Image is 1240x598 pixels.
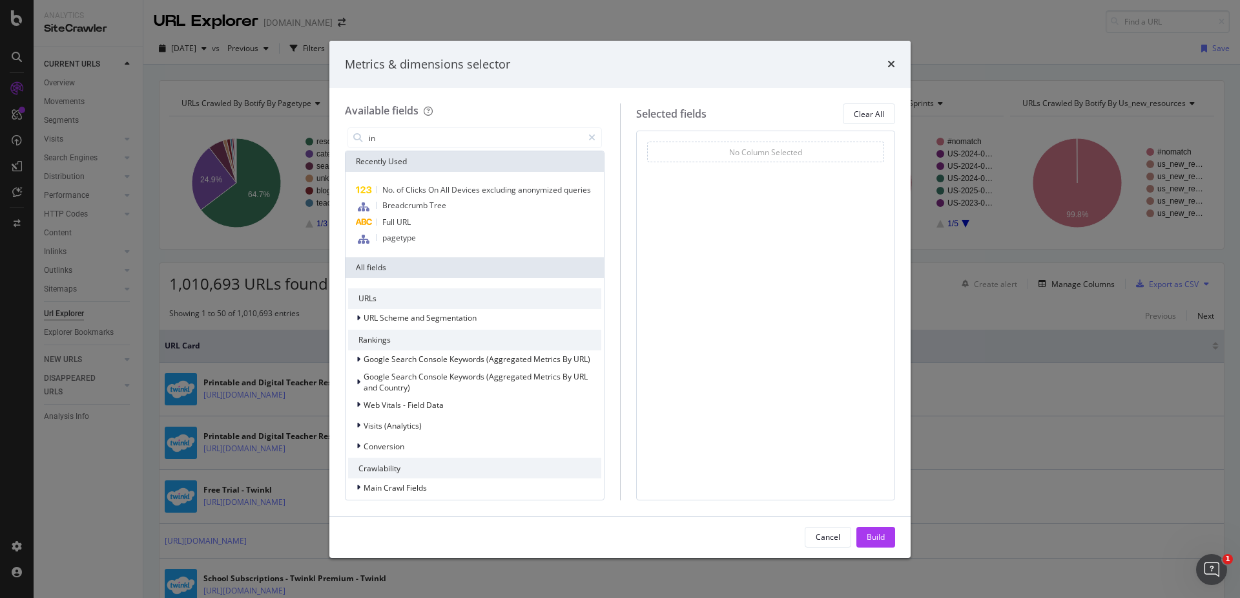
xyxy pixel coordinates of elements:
div: Build [867,531,885,542]
div: Available fields [345,103,418,118]
div: modal [329,41,911,558]
span: Web Vitals - Field Data [364,400,444,411]
div: Cancel [816,531,840,542]
button: Build [856,527,895,548]
span: pagetype [382,232,416,243]
div: URLs [348,288,601,309]
div: Rankings [348,330,601,350]
span: Full URL [382,217,411,228]
div: times [887,56,895,73]
span: No. of Clicks On All Devices excluding anonymized queries [382,184,591,195]
span: URL Scheme and Segmentation [364,312,477,323]
span: Main Crawl Fields [364,482,427,493]
span: 1 [1223,554,1233,564]
span: Google Search Console Keywords (Aggregated Metrics By URL) [364,354,590,365]
div: All fields [346,257,604,278]
button: Cancel [805,527,851,548]
input: Search by field name [367,128,583,147]
div: No Column Selected [729,147,802,158]
span: Conversion [364,441,404,452]
div: Metrics & dimensions selector [345,56,510,73]
span: Google Search Console Keywords (Aggregated Metrics By URL and Country) [364,371,588,393]
div: Crawlability [348,458,601,478]
div: Selected fields [636,107,707,122]
span: Visits (Analytics) [364,420,422,431]
iframe: Intercom live chat [1196,554,1227,585]
div: Clear All [854,109,884,120]
button: Clear All [843,103,895,124]
span: Breadcrumb Tree [382,200,446,211]
div: Recently Used [346,151,604,172]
